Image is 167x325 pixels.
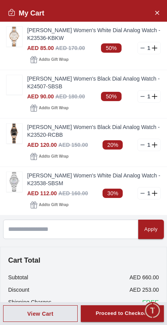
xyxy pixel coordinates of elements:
[27,123,161,139] a: [PERSON_NAME] Women's Black Dial Analog Watch - K23520-RCBB
[130,273,159,281] p: AED 660.00
[27,93,54,100] span: AED 90.00
[144,302,161,319] div: Chat Widget
[27,142,57,148] span: AED 120.00
[130,286,159,294] p: AED 253.00
[39,56,68,64] span: Add to Gift Wrap
[27,172,161,187] a: [PERSON_NAME] Women's White Dial Analog Watch - K23538-SBSM
[8,8,44,19] h2: My Cart
[55,93,85,100] span: AED 180.00
[8,286,29,294] p: Discount
[7,172,22,192] img: ...
[138,220,164,239] button: Apply
[27,54,71,65] button: Addto Gift Wrap
[146,141,152,149] p: 1
[96,309,149,318] div: Proceed to Checkout
[58,190,88,196] span: AED 160.00
[101,43,121,53] span: 50%
[7,27,22,46] img: ...
[8,298,51,308] p: Shipping Charges
[27,26,161,42] a: [PERSON_NAME] Women's White Dial Analog Watch - K23536-KBKW
[55,45,85,51] span: AED 170.00
[151,6,163,19] button: Close Account
[3,305,78,322] button: View Cart
[39,201,68,209] span: Add to Gift Wrap
[144,225,158,234] div: Apply
[7,75,22,95] img: ...
[103,189,123,198] span: 30%
[103,140,123,150] span: 20%
[27,190,57,196] span: AED 112.00
[8,273,28,281] p: Subtotal
[27,75,161,90] a: [PERSON_NAME] Women's Black Dial Analog Watch - K24507-SBSB
[39,153,68,160] span: Add to Gift Wrap
[101,92,121,101] span: 50%
[27,151,71,162] button: Addto Gift Wrap
[27,103,71,113] button: Addto Gift Wrap
[146,44,152,52] p: 1
[27,199,71,210] button: Addto Gift Wrap
[39,104,68,112] span: Add to Gift Wrap
[81,305,164,322] button: Proceed to Checkout
[146,189,152,197] p: 1
[142,298,159,308] span: FREE
[58,142,88,148] span: AED 150.00
[27,45,54,51] span: AED 85.00
[8,255,159,266] h4: Cart Total
[27,310,53,318] div: View Cart
[7,124,22,143] img: ...
[146,93,152,100] p: 1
